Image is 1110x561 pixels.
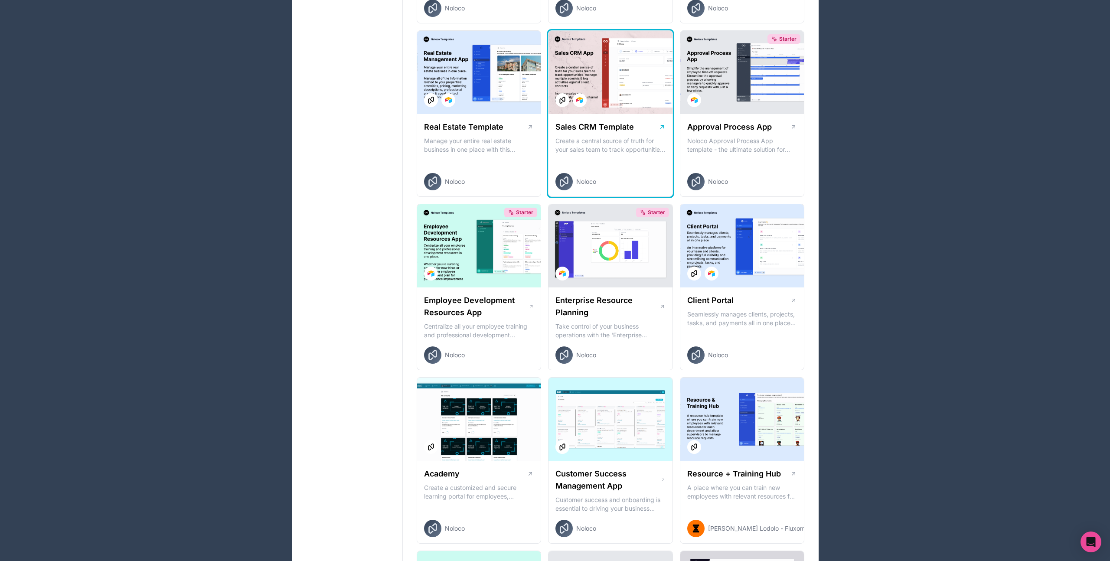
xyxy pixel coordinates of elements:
[691,97,698,104] img: Airtable Logo
[687,137,797,154] p: Noloco Approval Process App template - the ultimate solution for managing your employee's time of...
[424,137,534,154] p: Manage your entire real estate business in one place with this comprehensive real estate transact...
[445,177,465,186] span: Noloco
[708,4,728,13] span: Noloco
[516,209,533,216] span: Starter
[445,351,465,359] span: Noloco
[687,468,781,480] h1: Resource + Training Hub
[428,270,434,277] img: Airtable Logo
[779,36,797,42] span: Starter
[576,4,596,13] span: Noloco
[445,524,465,533] span: Noloco
[576,524,596,533] span: Noloco
[555,322,666,339] p: Take control of your business operations with the 'Enterprise Resource Planning' template. This c...
[708,524,811,533] span: [PERSON_NAME] Lodolo - Fluxomate
[1081,532,1101,552] div: Open Intercom Messenger
[576,177,596,186] span: Noloco
[687,483,797,501] p: A place where you can train new employees with relevant resources for each department and allow s...
[708,270,715,277] img: Airtable Logo
[687,310,797,327] p: Seamlessly manages clients, projects, tasks, and payments all in one place An interactive platfor...
[648,209,665,216] span: Starter
[687,121,772,133] h1: Approval Process App
[424,121,503,133] h1: Real Estate Template
[576,351,596,359] span: Noloco
[555,137,666,154] p: Create a central source of truth for your sales team to track opportunities, manage multiple acco...
[555,496,666,513] p: Customer success and onboarding is essential to driving your business forward and ensuring retent...
[687,294,734,307] h1: Client Portal
[708,351,728,359] span: Noloco
[445,4,465,13] span: Noloco
[424,294,529,319] h1: Employee Development Resources App
[708,177,728,186] span: Noloco
[555,121,634,133] h1: Sales CRM Template
[559,270,566,277] img: Airtable Logo
[555,294,659,319] h1: Enterprise Resource Planning
[424,322,534,339] p: Centralize all your employee training and professional development resources in one place. Whethe...
[424,483,534,501] p: Create a customized and secure learning portal for employees, customers or partners. Organize les...
[424,468,460,480] h1: Academy
[576,97,583,104] img: Airtable Logo
[445,97,452,104] img: Airtable Logo
[555,468,660,492] h1: Customer Success Management App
